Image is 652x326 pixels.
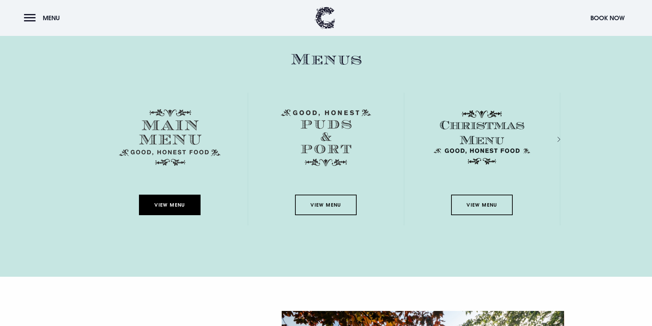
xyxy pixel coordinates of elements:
[451,195,513,215] a: View Menu
[43,14,60,22] span: Menu
[548,134,555,144] div: Next slide
[281,109,371,167] img: Menu puds and port
[431,109,533,166] img: Christmas Menu SVG
[24,11,63,25] button: Menu
[139,195,201,215] a: View Menu
[315,7,335,29] img: Clandeboye Lodge
[92,51,560,69] h2: Menus
[119,109,220,166] img: Menu main menu
[587,11,628,25] button: Book Now
[295,195,357,215] a: View Menu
